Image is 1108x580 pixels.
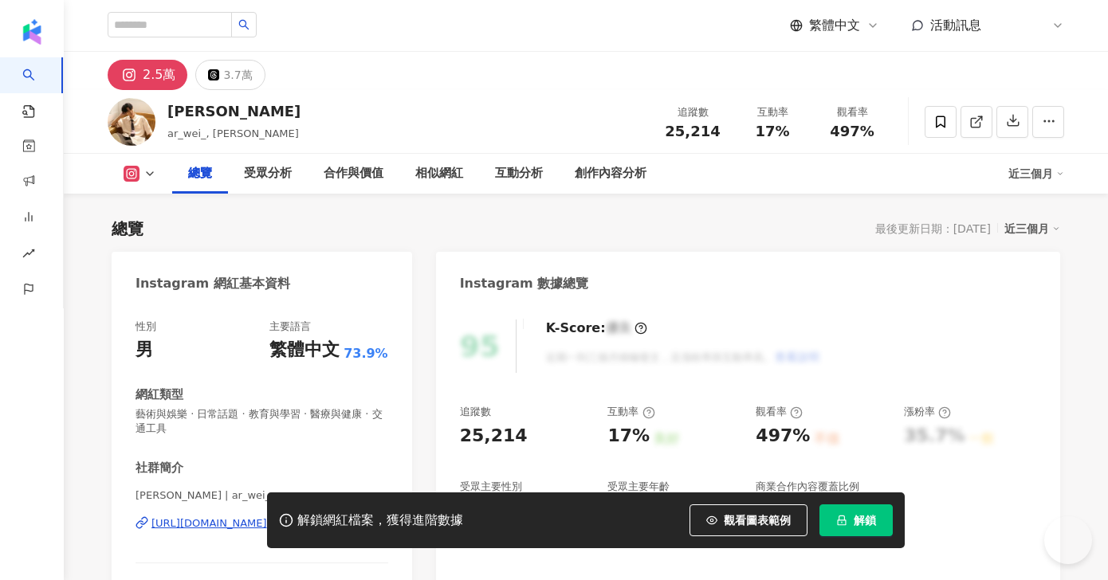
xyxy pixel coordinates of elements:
div: [PERSON_NAME] [167,101,301,121]
div: 性別 [136,319,156,334]
div: 漲粉率 [904,405,951,419]
div: 創作內容分析 [575,164,646,183]
span: K [1025,17,1032,34]
div: 受眾主要性別 [460,480,522,494]
span: 497% [830,123,874,139]
div: 觀看率 [822,104,882,120]
div: 受眾分析 [244,164,292,183]
div: 追蹤數 [662,104,723,120]
span: 活動訊息 [930,18,981,33]
div: 相似網紅 [415,164,463,183]
div: 受眾主要年齡 [607,480,670,494]
div: 社群簡介 [136,460,183,476]
span: 觀看圖表範例 [724,514,791,527]
div: 近三個月 [1008,161,1064,186]
a: search [22,57,54,120]
span: 藝術與娛樂 · 日常話題 · 教育與學習 · 醫療與健康 · 交通工具 [136,407,388,436]
span: 17% [755,123,789,139]
div: Instagram 網紅基本資料 [136,275,290,292]
button: 3.7萬 [195,60,265,90]
div: 商業合作內容覆蓋比例 [756,480,859,494]
div: 近三個月 [1004,218,1060,239]
span: search [238,19,249,30]
div: 25,214 [460,424,528,449]
div: 最後更新日期：[DATE] [875,222,991,235]
div: 互動率 [607,405,654,419]
div: 合作與價值 [324,164,383,183]
div: 繁體中文 [269,338,340,362]
div: 總覽 [112,217,143,240]
div: 2.5萬 [143,64,175,86]
span: 繁體中文 [809,17,860,34]
div: K-Score : [546,319,647,337]
div: 497% [756,424,810,449]
div: 解鎖網紅檔案，獲得進階數據 [297,512,463,529]
div: 主要語言 [269,319,311,334]
div: 男 [136,338,153,362]
img: logo icon [19,19,45,45]
div: 總覽 [188,164,212,183]
span: rise [22,237,35,273]
div: 3.7萬 [223,64,252,86]
div: 網紅類型 [136,386,183,403]
span: 73.9% [344,345,388,362]
button: 解鎖 [819,504,893,536]
div: 追蹤數 [460,405,491,419]
div: 互動率 [742,104,803,120]
span: 25,214 [665,123,720,139]
button: 2.5萬 [108,60,187,90]
span: 解鎖 [854,514,876,527]
div: 互動分析 [495,164,543,183]
button: 觀看圖表範例 [690,504,807,536]
div: 17% [607,424,650,449]
div: 觀看率 [756,405,803,419]
img: KOL Avatar [108,98,155,146]
span: [PERSON_NAME] | ar_wei_ [136,488,388,503]
span: lock [836,515,847,526]
span: ar_wei_, [PERSON_NAME] [167,127,299,139]
div: Instagram 數據總覽 [460,275,589,292]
